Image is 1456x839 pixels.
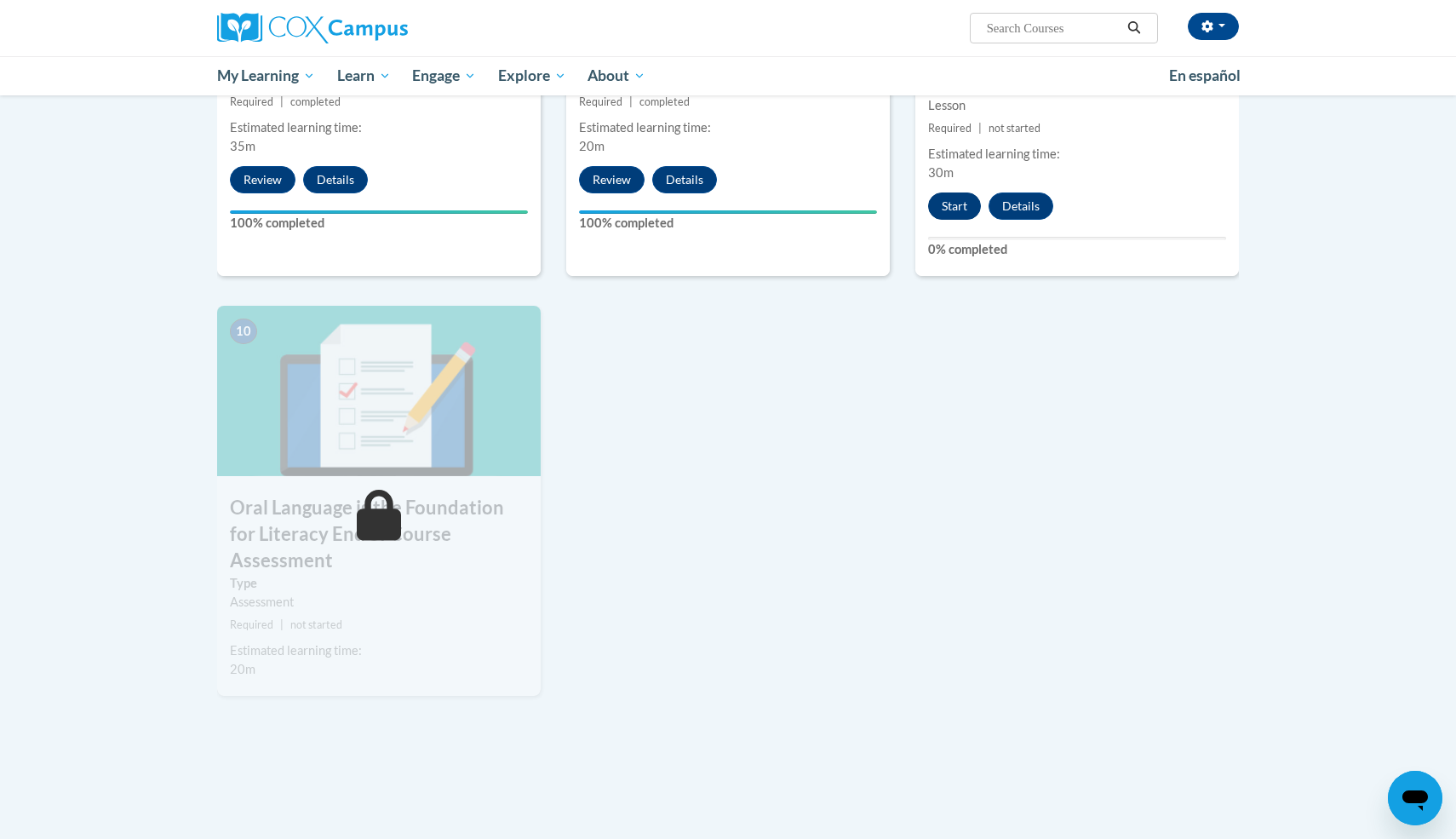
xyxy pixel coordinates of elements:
span: Required [230,95,273,108]
span: Learn [337,66,391,86]
a: En español [1158,58,1252,94]
h3: Oral Language is the Foundation for Literacy End of Course Assessment [217,495,541,573]
img: Cox Campus [217,13,408,43]
span: En español [1169,66,1241,84]
div: Your progress [230,210,528,214]
span: Required [928,122,972,135]
span: Required [579,95,622,108]
span: Explore [498,66,566,86]
span: completed [639,95,690,108]
span: 35m [230,139,255,153]
a: Engage [401,56,487,95]
label: 0% completed [928,240,1226,259]
span: completed [290,95,341,108]
div: Estimated learning time: [579,118,877,137]
span: 20m [230,662,255,676]
div: Assessment [230,593,528,612]
span: Engage [412,66,476,86]
div: Your progress [579,210,877,214]
button: Details [652,166,717,193]
button: Details [303,166,368,193]
div: Estimated learning time: [928,145,1226,164]
button: Review [230,166,295,193]
button: Search [1121,18,1147,38]
span: | [978,122,982,135]
label: 100% completed [230,214,528,233]
button: Review [579,166,645,193]
label: Type [230,574,528,593]
span: not started [290,618,342,631]
a: My Learning [206,56,326,95]
button: Account Settings [1188,13,1239,40]
span: not started [989,122,1040,135]
a: Learn [326,56,402,95]
span: My Learning [217,66,315,86]
span: About [588,66,645,86]
div: Estimated learning time: [230,641,528,660]
span: 10 [230,319,257,344]
span: 30m [928,165,954,180]
button: Details [989,193,1053,220]
a: Cox Campus [217,13,541,43]
button: Start [928,193,981,220]
input: Search Courses [985,18,1121,38]
a: About [577,56,657,95]
span: Required [230,618,273,631]
div: Lesson [928,96,1226,115]
iframe: Button to launch messaging window [1388,771,1442,825]
span: | [280,95,284,108]
div: Estimated learning time: [230,118,528,137]
div: Main menu [192,56,1264,95]
label: 100% completed [579,214,877,233]
a: Explore [487,56,577,95]
span: | [629,95,633,108]
span: | [280,618,284,631]
img: Course Image [217,306,541,476]
span: 20m [579,139,605,153]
